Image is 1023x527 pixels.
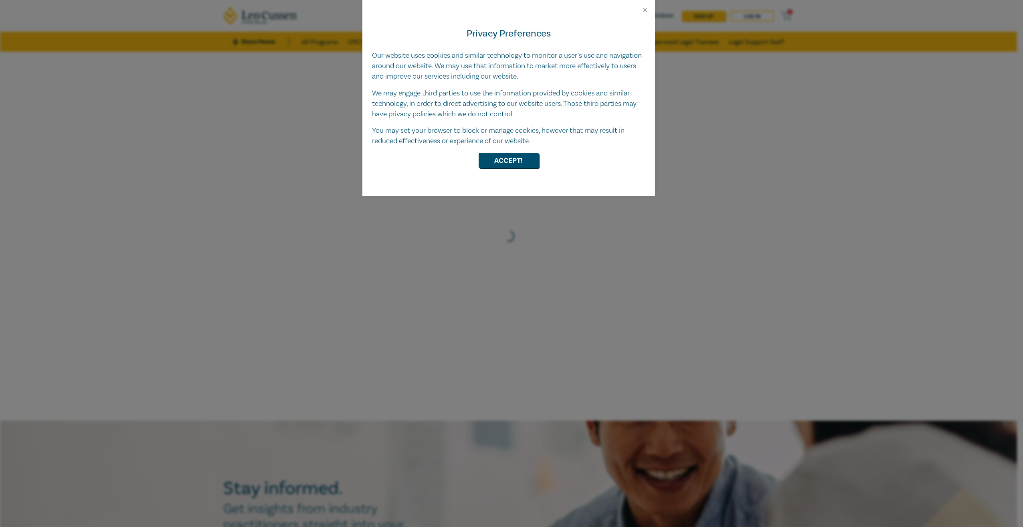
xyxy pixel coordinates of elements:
p: You may set your browser to block or manage cookies, however that may result in reduced effective... [372,126,645,146]
button: Accept! [479,153,539,168]
p: We may engage third parties to use the information provided by cookies and similar technology, in... [372,88,645,120]
p: Our website uses cookies and similar technology to monitor a user’s use and navigation around our... [372,51,645,82]
h4: Privacy Preferences [372,26,645,41]
button: Close [641,6,649,14]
